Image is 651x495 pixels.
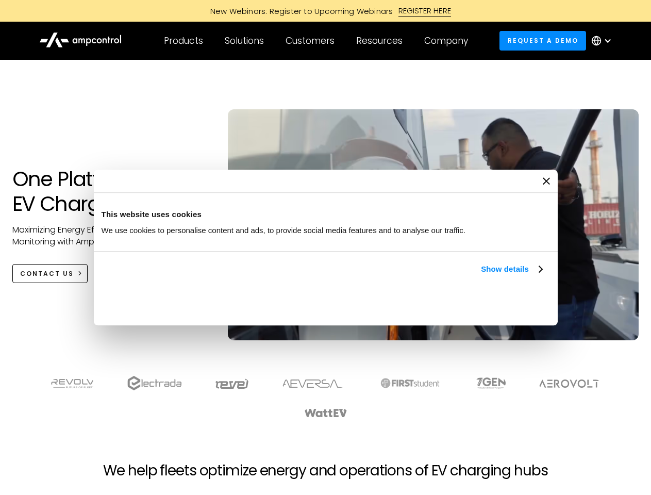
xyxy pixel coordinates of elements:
img: electrada logo [127,376,181,390]
img: Aerovolt Logo [539,379,600,388]
h2: We help fleets optimize energy and operations of EV charging hubs [103,462,547,480]
div: This website uses cookies [102,208,550,221]
div: Solutions [225,35,264,46]
div: Resources [356,35,403,46]
a: CONTACT US [12,264,88,283]
div: CONTACT US [20,269,74,278]
p: Maximizing Energy Efficiency, Uptime, and 24/7 Monitoring with Ampcontrol Solutions [12,224,208,247]
a: New Webinars: Register to Upcoming WebinarsREGISTER HERE [94,5,558,16]
div: Products [164,35,203,46]
div: Customers [286,35,335,46]
a: Request a demo [499,31,586,50]
div: New Webinars: Register to Upcoming Webinars [200,6,398,16]
div: Company [424,35,468,46]
a: Show details [481,263,542,275]
div: REGISTER HERE [398,5,452,16]
img: WattEV logo [304,409,347,417]
button: Okay [398,287,546,317]
h1: One Platform for EV Charging Hubs [12,167,208,216]
button: Close banner [543,177,550,185]
span: We use cookies to personalise content and ads, to provide social media features and to analyse ou... [102,226,466,235]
